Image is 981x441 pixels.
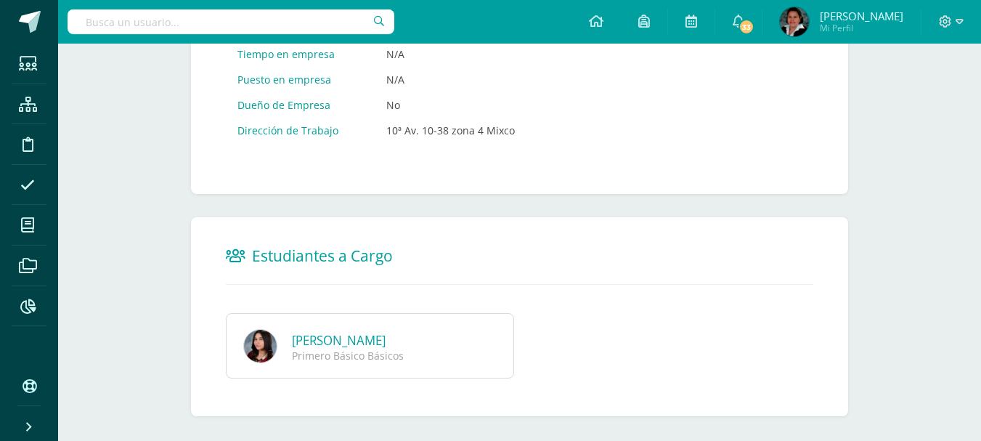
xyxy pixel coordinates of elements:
[375,41,526,67] td: N/A
[252,246,393,266] span: Estudiantes a Cargo
[226,92,375,118] td: Dueño de Empresa
[738,19,754,35] span: 33
[243,329,277,363] img: SNJ_5653.jpg
[226,41,375,67] td: Tiempo en empresa
[292,349,488,363] div: Primero Básico Básicos
[375,67,526,92] td: N/A
[820,9,903,23] span: [PERSON_NAME]
[375,118,526,143] td: 10ª Av. 10-38 zona 4 Mixco
[226,118,375,143] td: Dirección de Trabajo
[820,22,903,34] span: Mi Perfil
[780,7,809,36] img: c5e15b6d1c97cfcc5e091a47d8fce03b.png
[68,9,394,34] input: Busca un usuario...
[292,332,386,349] a: [PERSON_NAME]
[375,92,526,118] td: No
[226,67,375,92] td: Puesto en empresa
